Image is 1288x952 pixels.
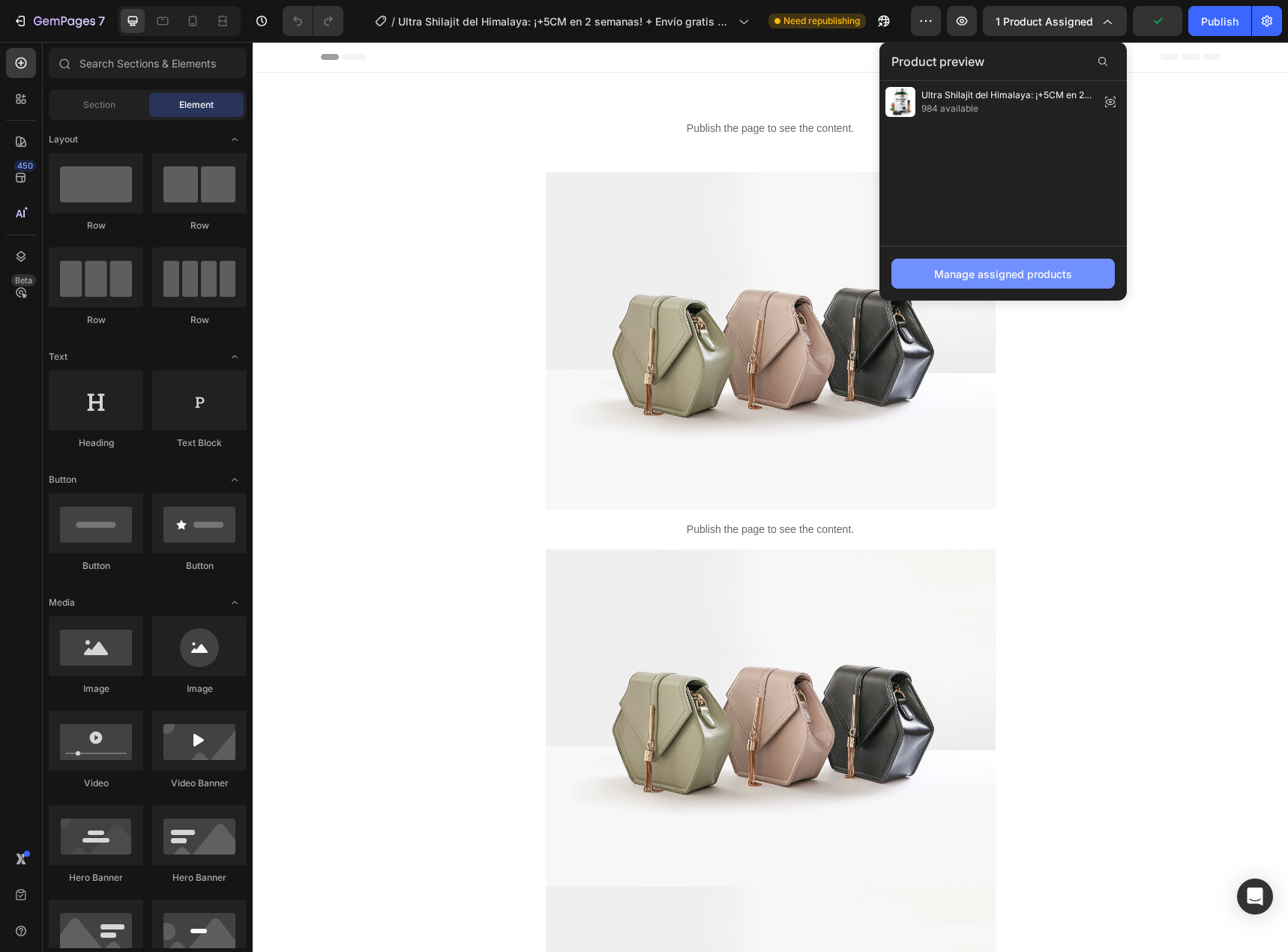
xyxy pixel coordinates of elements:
div: Video [49,777,143,790]
span: Toggle open [223,345,247,369]
div: Image [49,682,143,696]
span: Need republishing [783,14,860,28]
div: Hero Banner [49,871,143,885]
span: 984 available [921,102,1094,115]
div: 450 [14,160,36,172]
div: Heading [49,436,143,450]
div: Row [49,313,143,327]
div: Publish [1201,13,1239,29]
span: / [391,13,395,29]
p: Publish the page to see the content. [305,79,731,94]
span: Toggle open [223,591,247,615]
input: Search Sections & Elements [49,48,247,78]
span: 1 product assigned [996,13,1093,29]
iframe: Design area [253,42,1288,952]
button: Publish [1188,6,1251,36]
div: Text Block [152,436,247,450]
span: Layout [49,133,78,146]
div: Video Banner [152,777,247,790]
span: Section [83,98,115,112]
span: Ultra Shilajit del Himalaya: ¡+5CM en 2 semanas! + Envío gratis ALMA [398,13,732,29]
div: Beta [11,274,36,286]
div: Row [152,313,247,327]
div: Undo/Redo [283,6,343,36]
p: 7 [98,12,105,30]
span: Toggle open [223,127,247,151]
div: Button [152,559,247,573]
div: Manage assigned products [934,266,1072,282]
img: preview-img [885,87,915,117]
button: 7 [6,6,112,36]
button: Manage assigned products [891,259,1115,289]
span: Product preview [891,52,984,70]
span: Button [49,473,76,486]
div: Open Intercom Messenger [1237,879,1273,915]
span: Toggle open [223,468,247,492]
div: Row [49,219,143,232]
div: Button [49,559,143,573]
div: Hero Banner [152,871,247,885]
span: Ultra Shilajit del Himalaya: ¡+5CM en 2 semanas! + envío gratis a todo [GEOGRAPHIC_DATA] [921,88,1094,102]
button: 1 product assigned [983,6,1127,36]
span: Element [179,98,214,112]
span: Text [49,350,67,364]
div: Row [152,219,247,232]
p: Publish the page to see the content. [293,480,743,495]
div: Image [152,682,247,696]
span: Media [49,596,75,609]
